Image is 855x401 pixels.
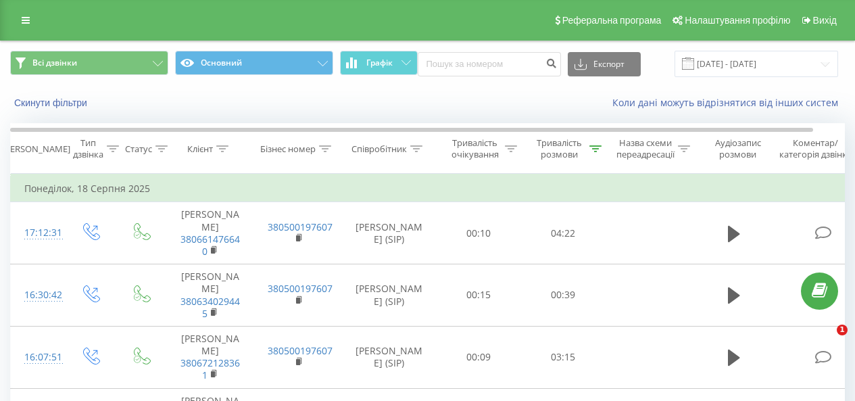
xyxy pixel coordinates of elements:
[521,264,606,327] td: 00:39
[24,220,51,246] div: 17:12:31
[175,51,333,75] button: Основний
[616,137,675,160] div: Назва схеми переадресації
[32,57,77,68] span: Всі дзвінки
[166,202,254,264] td: [PERSON_NAME]
[437,202,521,264] td: 00:10
[268,282,333,295] a: 380500197607
[705,137,771,160] div: Аудіозапис розмови
[521,326,606,388] td: 03:15
[685,15,790,26] span: Налаштування профілю
[418,52,561,76] input: Пошук за номером
[568,52,641,76] button: Експорт
[260,143,316,155] div: Бізнес номер
[776,137,855,160] div: Коментар/категорія дзвінка
[10,97,94,109] button: Скинути фільтри
[809,325,841,357] iframe: Intercom live chat
[448,137,502,160] div: Тривалість очікування
[437,326,521,388] td: 00:09
[562,15,662,26] span: Реферальна програма
[342,202,437,264] td: [PERSON_NAME] (SIP)
[342,264,437,327] td: [PERSON_NAME] (SIP)
[10,51,168,75] button: Всі дзвінки
[180,295,240,320] a: 380634029445
[125,143,152,155] div: Статус
[437,264,521,327] td: 00:15
[2,143,70,155] div: [PERSON_NAME]
[612,96,845,109] a: Коли дані можуть відрізнятися вiд інших систем
[73,137,103,160] div: Тип дзвінка
[166,264,254,327] td: [PERSON_NAME]
[24,282,51,308] div: 16:30:42
[268,344,333,357] a: 380500197607
[187,143,213,155] div: Клієнт
[180,356,240,381] a: 380672128361
[813,15,837,26] span: Вихід
[268,220,333,233] a: 380500197607
[533,137,586,160] div: Тривалість розмови
[837,325,848,335] span: 1
[180,233,240,258] a: 380661476640
[342,326,437,388] td: [PERSON_NAME] (SIP)
[366,58,393,68] span: Графік
[24,344,51,371] div: 16:07:51
[166,326,254,388] td: [PERSON_NAME]
[351,143,407,155] div: Співробітник
[340,51,418,75] button: Графік
[521,202,606,264] td: 04:22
